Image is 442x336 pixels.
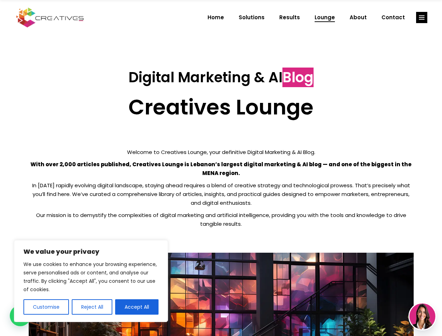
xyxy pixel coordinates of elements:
[315,8,335,27] span: Lounge
[279,8,300,27] span: Results
[72,299,113,315] button: Reject All
[10,305,31,326] div: WhatsApp contact
[272,8,307,27] a: Results
[14,240,168,322] div: We value your privacy
[307,8,342,27] a: Lounge
[23,299,69,315] button: Customise
[115,299,159,315] button: Accept All
[30,161,412,177] strong: With over 2,000 articles published, Creatives Lounge is Lebanon’s largest digital marketing & AI ...
[200,8,231,27] a: Home
[29,148,414,156] p: Welcome to Creatives Lounge, your definitive Digital Marketing & AI Blog.
[15,7,85,28] img: Creatives
[342,8,374,27] a: About
[239,8,265,27] span: Solutions
[29,94,414,120] h2: Creatives Lounge
[29,69,414,86] h3: Digital Marketing & AI
[350,8,367,27] span: About
[208,8,224,27] span: Home
[23,260,159,294] p: We use cookies to enhance your browsing experience, serve personalised ads or content, and analys...
[231,8,272,27] a: Solutions
[29,211,414,228] p: Our mission is to demystify the complexities of digital marketing and artificial intelligence, pr...
[409,303,435,329] img: agent
[29,181,414,207] p: In [DATE] rapidly evolving digital landscape, staying ahead requires a blend of creative strategy...
[374,8,412,27] a: Contact
[416,12,427,23] a: link
[282,68,314,87] span: Blog
[381,8,405,27] span: Contact
[23,247,159,256] p: We value your privacy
